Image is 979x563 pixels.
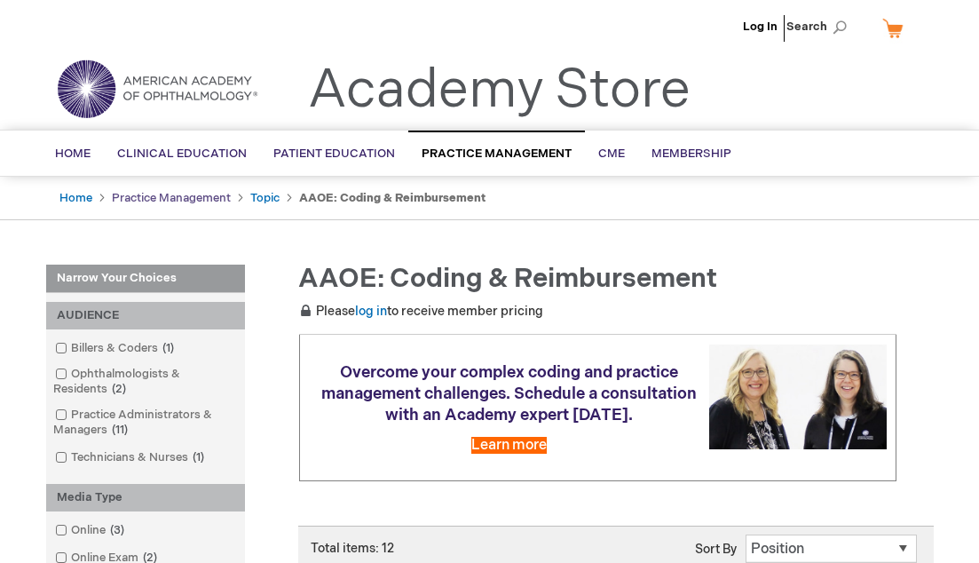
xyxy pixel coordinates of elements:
[51,340,181,357] a: Billers & Coders1
[308,59,691,123] a: Academy Store
[112,191,231,205] a: Practice Management
[51,366,241,398] a: Ophthalmologists & Residents2
[709,345,887,448] img: Schedule a consultation with an Academy expert today
[158,341,178,355] span: 1
[355,304,387,319] a: log in
[51,407,241,439] a: Practice Administrators & Managers11
[46,265,245,293] strong: Narrow Your Choices
[107,423,132,437] span: 11
[786,9,854,44] span: Search
[51,522,131,539] a: Online3
[59,191,92,205] a: Home
[51,449,211,466] a: Technicians & Nurses1
[598,147,625,161] span: CME
[188,450,209,464] span: 1
[321,363,697,424] span: Overcome your complex coding and practice management challenges. Schedule a consultation with an ...
[311,541,394,556] span: Total items: 12
[743,20,778,34] a: Log In
[55,147,91,161] span: Home
[299,191,486,205] strong: AAOE: Coding & Reimbursement
[46,302,245,329] div: AUDIENCE
[107,382,130,396] span: 2
[651,147,731,161] span: Membership
[298,263,717,295] span: AAOE: Coding & Reimbursement
[471,437,547,454] a: Learn more
[422,147,572,161] span: Practice Management
[695,542,737,557] label: Sort By
[250,191,280,205] a: Topic
[117,147,247,161] span: Clinical Education
[298,304,543,319] span: Please to receive member pricing
[273,147,395,161] span: Patient Education
[46,484,245,511] div: Media Type
[106,523,129,537] span: 3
